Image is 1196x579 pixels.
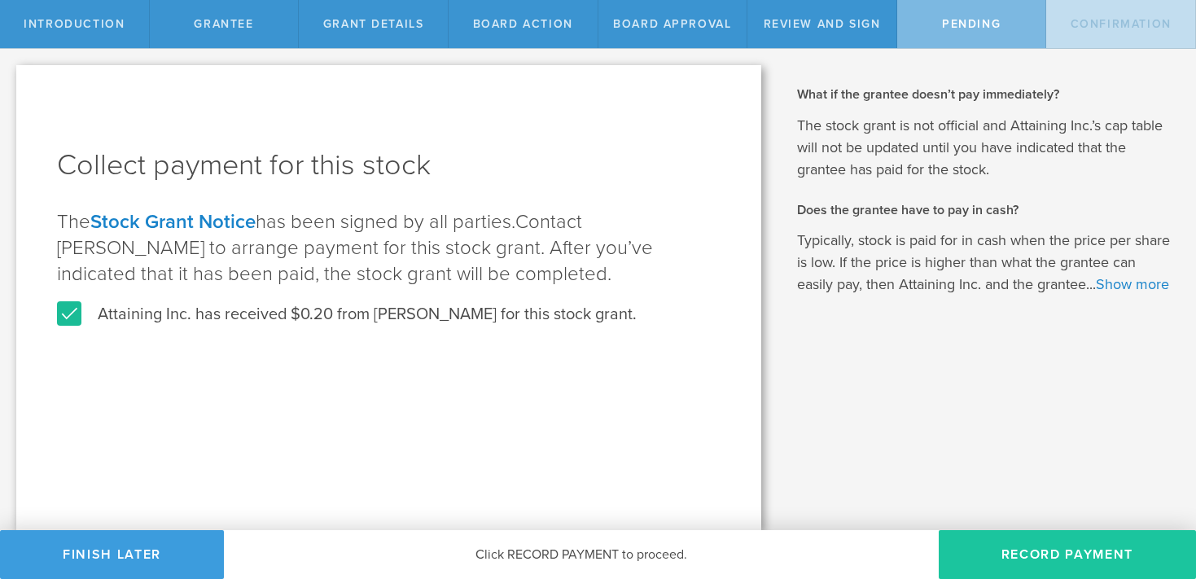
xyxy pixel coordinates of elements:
[764,17,881,31] span: Review and Sign
[1096,275,1169,293] a: Show more
[942,17,1001,31] span: Pending
[57,210,653,286] span: Contact [PERSON_NAME] to arrange payment for this stock grant. After you’ve indicated that it has...
[1071,17,1172,31] span: Confirmation
[797,86,1172,103] h2: What if the grantee doesn’t pay immediately?
[939,530,1196,579] button: Record Payment
[473,17,573,31] span: Board Action
[194,17,253,31] span: Grantee
[797,230,1172,296] p: Typically, stock is paid for in cash when the price per share is low. If the price is higher than...
[797,201,1172,219] h2: Does the grantee have to pay in cash?
[323,17,424,31] span: Grant Details
[797,115,1172,181] p: The stock grant is not official and Attaining Inc.’s cap table will not be updated until you have...
[57,209,721,287] p: The has been signed by all parties.
[24,17,125,31] span: Introduction
[57,146,721,185] h1: Collect payment for this stock
[90,210,256,234] a: Stock Grant Notice
[475,546,687,563] span: Click RECORD PAYMENT to proceed.
[613,17,731,31] span: Board Approval
[57,304,637,325] label: Attaining Inc. has received $0.20 from [PERSON_NAME] for this stock grant.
